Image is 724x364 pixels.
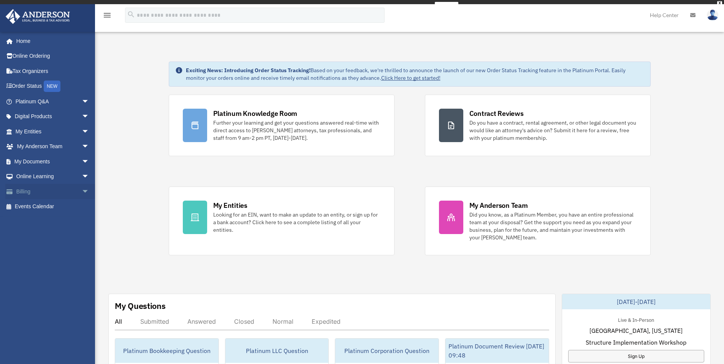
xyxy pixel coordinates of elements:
[717,1,722,6] div: close
[707,9,718,21] img: User Pic
[469,201,528,210] div: My Anderson Team
[5,124,101,139] a: My Entitiesarrow_drop_down
[612,315,660,323] div: Live & In-Person
[82,184,97,199] span: arrow_drop_down
[562,294,710,309] div: [DATE]-[DATE]
[115,318,122,325] div: All
[5,49,101,64] a: Online Ordering
[5,79,101,94] a: Order StatusNEW
[445,339,549,363] div: Platinum Document Review [DATE] 09:48
[82,139,97,155] span: arrow_drop_down
[425,95,651,156] a: Contract Reviews Do you have a contract, rental agreement, or other legal document you would like...
[115,339,219,363] div: Platinum Bookkeeping Question
[82,169,97,185] span: arrow_drop_down
[140,318,169,325] div: Submitted
[335,339,439,363] div: Platinum Corporation Question
[82,124,97,139] span: arrow_drop_down
[234,318,254,325] div: Closed
[5,169,101,184] a: Online Learningarrow_drop_down
[568,350,704,362] a: Sign Up
[115,300,166,312] div: My Questions
[5,154,101,169] a: My Documentsarrow_drop_down
[44,81,60,92] div: NEW
[82,109,97,125] span: arrow_drop_down
[5,63,101,79] a: Tax Organizers
[186,66,644,82] div: Based on your feedback, we're thrilled to announce the launch of our new Order Status Tracking fe...
[312,318,341,325] div: Expedited
[169,187,394,255] a: My Entities Looking for an EIN, want to make an update to an entity, or sign up for a bank accoun...
[469,211,637,241] div: Did you know, as a Platinum Member, you have an entire professional team at your disposal? Get th...
[5,33,97,49] a: Home
[5,94,101,109] a: Platinum Q&Aarrow_drop_down
[82,154,97,169] span: arrow_drop_down
[225,339,329,363] div: Platinum LLC Question
[213,211,380,234] div: Looking for an EIN, want to make an update to an entity, or sign up for a bank account? Click her...
[169,95,394,156] a: Platinum Knowledge Room Further your learning and get your questions answered real-time with dire...
[213,109,298,118] div: Platinum Knowledge Room
[589,326,683,335] span: [GEOGRAPHIC_DATA], [US_STATE]
[103,11,112,20] i: menu
[435,2,458,11] a: survey
[187,318,216,325] div: Answered
[213,201,247,210] div: My Entities
[103,13,112,20] a: menu
[272,318,293,325] div: Normal
[5,139,101,154] a: My Anderson Teamarrow_drop_down
[381,74,440,81] a: Click Here to get started!
[469,109,524,118] div: Contract Reviews
[5,109,101,124] a: Digital Productsarrow_drop_down
[82,94,97,109] span: arrow_drop_down
[586,338,686,347] span: Structure Implementation Workshop
[186,67,311,74] strong: Exciting News: Introducing Order Status Tracking!
[213,119,380,142] div: Further your learning and get your questions answered real-time with direct access to [PERSON_NAM...
[425,187,651,255] a: My Anderson Team Did you know, as a Platinum Member, you have an entire professional team at your...
[3,9,72,24] img: Anderson Advisors Platinum Portal
[5,184,101,199] a: Billingarrow_drop_down
[5,199,101,214] a: Events Calendar
[266,2,432,11] div: Get a chance to win 6 months of Platinum for free just by filling out this
[127,10,135,19] i: search
[469,119,637,142] div: Do you have a contract, rental agreement, or other legal document you would like an attorney's ad...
